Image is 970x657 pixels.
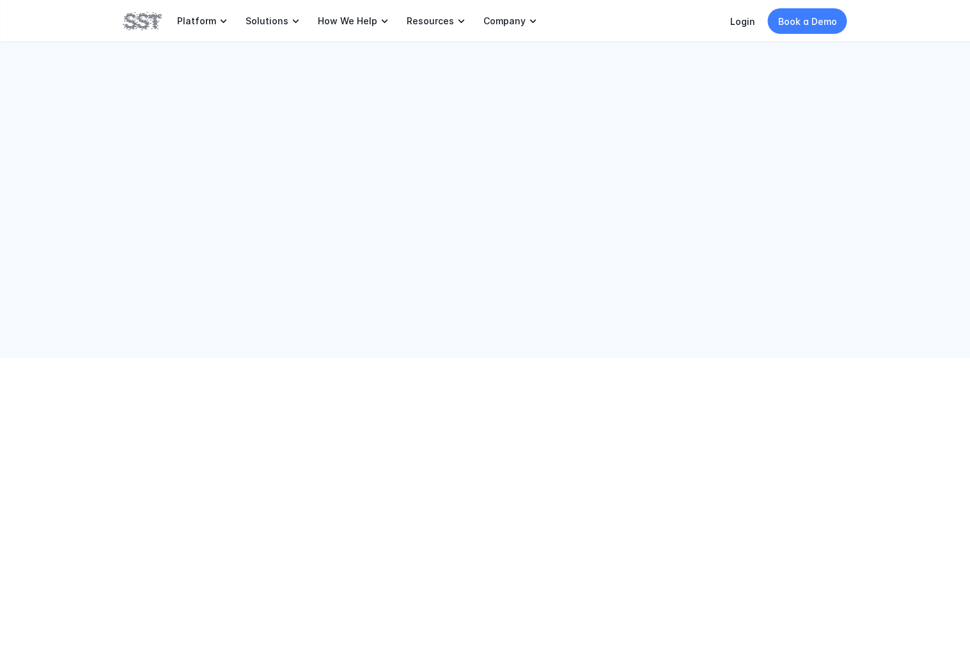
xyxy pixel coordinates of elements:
a: Login [730,16,755,27]
p: Company [483,15,526,27]
p: Solutions [246,15,288,27]
p: Book a Demo [778,15,837,28]
p: How We Help [318,15,377,27]
p: Platform [177,15,216,27]
a: Book a Demo [768,8,847,34]
img: SST logo [123,10,162,32]
p: Resources [407,15,454,27]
